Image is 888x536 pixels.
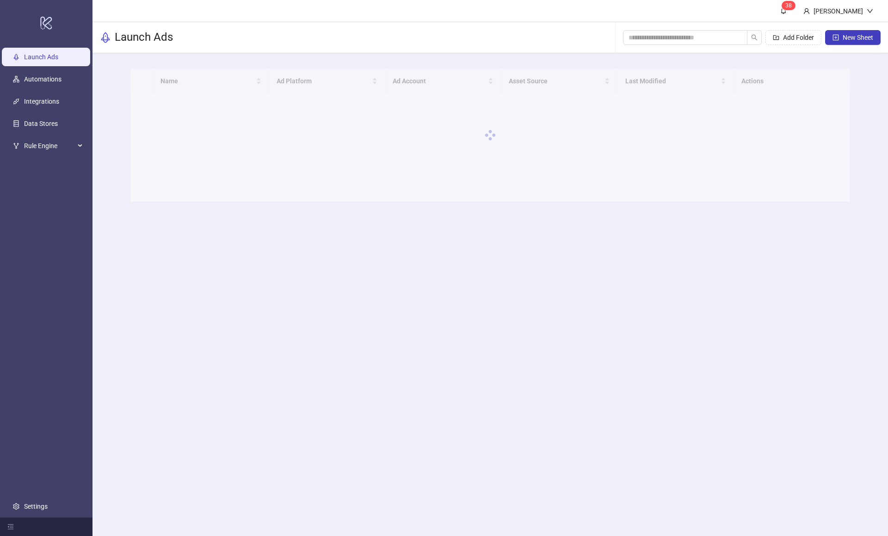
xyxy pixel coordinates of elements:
span: fork [13,143,19,149]
span: Rule Engine [24,137,75,155]
a: Data Stores [24,120,58,127]
a: Integrations [24,98,59,105]
button: Add Folder [765,30,821,45]
span: down [867,8,873,14]
span: 3 [785,2,789,9]
span: Add Folder [783,34,814,41]
span: search [751,34,758,41]
div: [PERSON_NAME] [810,6,867,16]
span: rocket [100,32,111,43]
span: 8 [789,2,792,9]
span: menu-fold [7,524,14,530]
a: Settings [24,503,48,510]
span: folder-add [773,34,779,41]
span: bell [780,7,787,14]
span: New Sheet [843,34,873,41]
a: Launch Ads [24,53,58,61]
button: New Sheet [825,30,881,45]
a: Automations [24,75,62,83]
sup: 38 [782,1,795,10]
span: plus-square [832,34,839,41]
span: user [803,8,810,14]
h3: Launch Ads [115,30,173,45]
